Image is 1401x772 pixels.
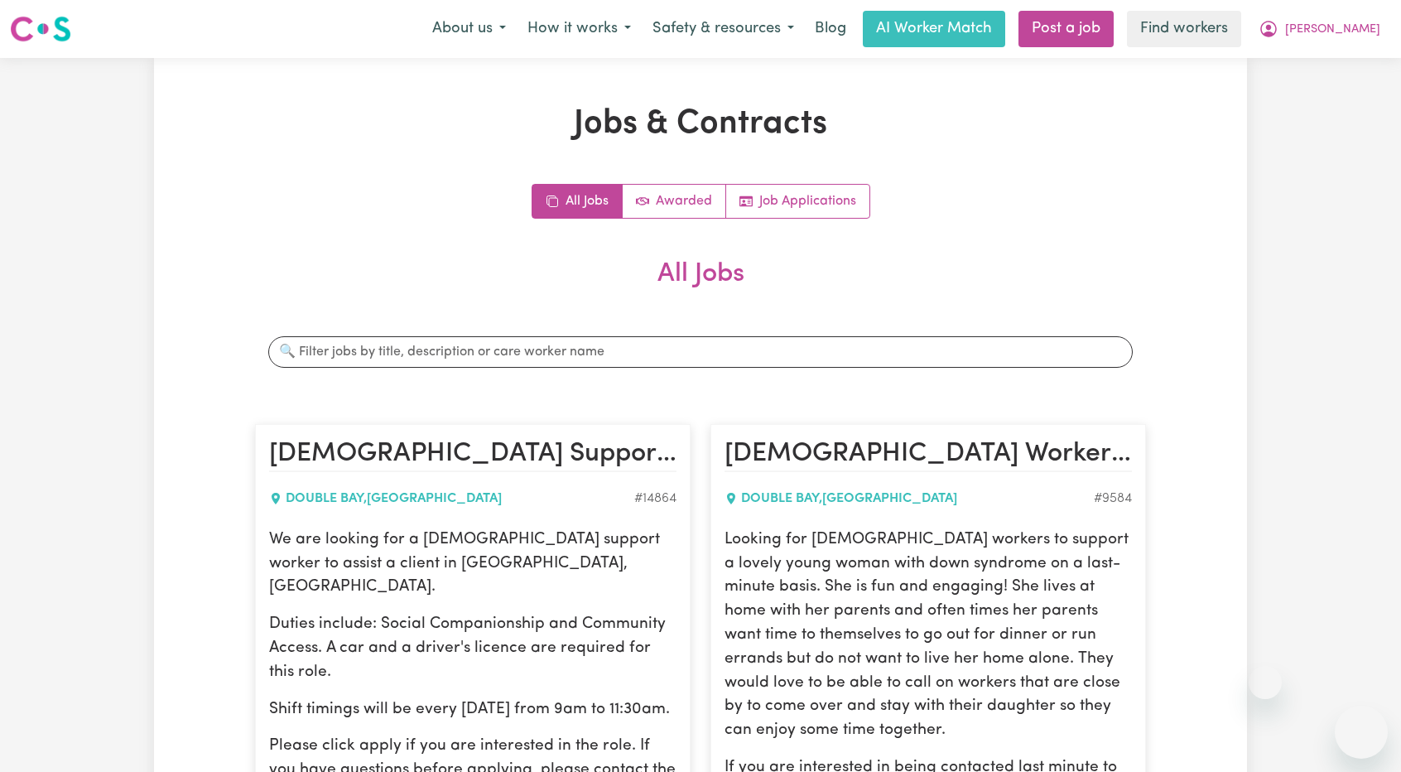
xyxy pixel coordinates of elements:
button: About us [421,12,517,46]
div: Job ID #9584 [1094,489,1132,509]
iframe: Button to launch messaging window [1335,706,1388,759]
h1: Jobs & Contracts [255,104,1146,144]
a: Job applications [726,185,869,218]
a: AI Worker Match [863,11,1005,47]
a: Find workers [1127,11,1241,47]
button: Safety & resources [642,12,805,46]
div: DOUBLE BAY , [GEOGRAPHIC_DATA] [725,489,1094,509]
input: 🔍 Filter jobs by title, description or care worker name [268,336,1133,368]
h2: Female Workers Needed For Last Minute Supports To A Lovely Young Woman! - Double Bay, NSW [725,438,1132,471]
a: Careseekers logo [10,10,71,48]
a: Post a job [1018,11,1114,47]
button: My Account [1248,12,1391,46]
div: Job ID #14864 [634,489,676,509]
p: Duties include: Social Companionship and Community Access. A car and a driver's licence are requi... [269,613,676,684]
p: Shift timings will be every [DATE] from 9am to 11:30am. [269,698,676,722]
h2: Female Support Worker Needed in Double Bay, NSW [269,438,676,471]
iframe: Close message [1249,666,1282,699]
a: All jobs [532,185,623,218]
a: Active jobs [623,185,726,218]
p: We are looking for a [DEMOGRAPHIC_DATA] support worker to assist a client in [GEOGRAPHIC_DATA], [... [269,528,676,600]
button: How it works [517,12,642,46]
span: [PERSON_NAME] [1285,21,1380,39]
a: Blog [805,11,856,47]
img: Careseekers logo [10,14,71,44]
p: Looking for [DEMOGRAPHIC_DATA] workers to support a lovely young woman with down syndrome on a la... [725,528,1132,743]
div: DOUBLE BAY , [GEOGRAPHIC_DATA] [269,489,634,509]
h2: All Jobs [255,258,1146,316]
